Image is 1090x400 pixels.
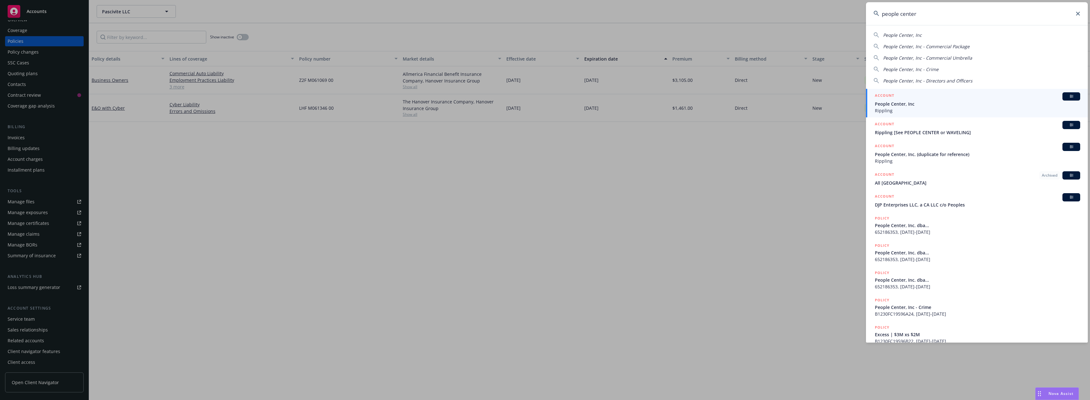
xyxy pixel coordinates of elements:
span: B1230FC19596A24, [DATE]-[DATE] [875,311,1080,317]
div: Drag to move [1035,388,1043,400]
h5: POLICY [875,242,889,249]
span: People Center, Inc. dba... [875,249,1080,256]
h5: ACCOUNT [875,143,894,150]
span: People Center, Inc - Crime [875,304,1080,311]
span: Excess | $3M xs $2M [875,331,1080,338]
span: BI [1065,94,1078,99]
span: B1230FC19596B22, [DATE]-[DATE] [875,338,1080,344]
a: ACCOUNTBIDJP Enterprises LLC, a CA LLC c/o Peoples [866,190,1088,212]
span: 652186353, [DATE]-[DATE] [875,283,1080,290]
a: POLICYPeople Center, Inc. dba...652186353, [DATE]-[DATE] [866,212,1088,239]
span: Archived [1042,173,1057,178]
span: BI [1065,194,1078,200]
span: Rippling [875,158,1080,164]
h5: ACCOUNT [875,121,894,128]
a: ACCOUNTArchivedBIAll [GEOGRAPHIC_DATA] [866,168,1088,190]
a: POLICYPeople Center, Inc. dba...652186353, [DATE]-[DATE] [866,239,1088,266]
span: People Center, Inc - Directors and Officers [883,78,972,84]
span: People Center, Inc - Commercial Package [883,43,970,49]
span: People Center, Inc - Commercial Umbrella [883,55,972,61]
span: BI [1065,122,1078,128]
a: POLICYPeople Center, Inc - CrimeB1230FC19596A24, [DATE]-[DATE] [866,293,1088,321]
span: People Center, Inc - Crime [883,66,939,72]
span: People Center, Inc. dba... [875,222,1080,229]
span: Rippling [875,107,1080,114]
span: 652186353, [DATE]-[DATE] [875,229,1080,235]
span: People Center, Inc. (duplicate for reference) [875,151,1080,158]
span: People Center, Inc [875,101,1080,107]
span: People Center, Inc [883,32,922,38]
span: 652186353, [DATE]-[DATE] [875,256,1080,263]
span: DJP Enterprises LLC, a CA LLC c/o Peoples [875,201,1080,208]
a: ACCOUNTBIPeople Center, IncRippling [866,89,1088,117]
h5: ACCOUNT [875,171,894,179]
a: POLICYPeople Center, Inc. dba...652186353, [DATE]-[DATE] [866,266,1088,293]
h5: POLICY [875,215,889,221]
a: POLICYExcess | $3M xs $2MB1230FC19596B22, [DATE]-[DATE] [866,321,1088,348]
input: Search... [866,2,1088,25]
span: All [GEOGRAPHIC_DATA] [875,180,1080,186]
h5: POLICY [875,297,889,303]
a: ACCOUNTBIPeople Center, Inc. (duplicate for reference)Rippling [866,139,1088,168]
h5: ACCOUNT [875,92,894,100]
h5: POLICY [875,270,889,276]
span: Nova Assist [1048,391,1074,396]
button: Nova Assist [1035,387,1079,400]
span: Rippling [See PEOPLE CENTER or WAVELING] [875,129,1080,136]
h5: POLICY [875,324,889,331]
a: ACCOUNTBIRippling [See PEOPLE CENTER or WAVELING] [866,117,1088,139]
span: People Center, Inc. dba... [875,277,1080,283]
h5: ACCOUNT [875,193,894,201]
span: BI [1065,173,1078,178]
span: BI [1065,144,1078,150]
